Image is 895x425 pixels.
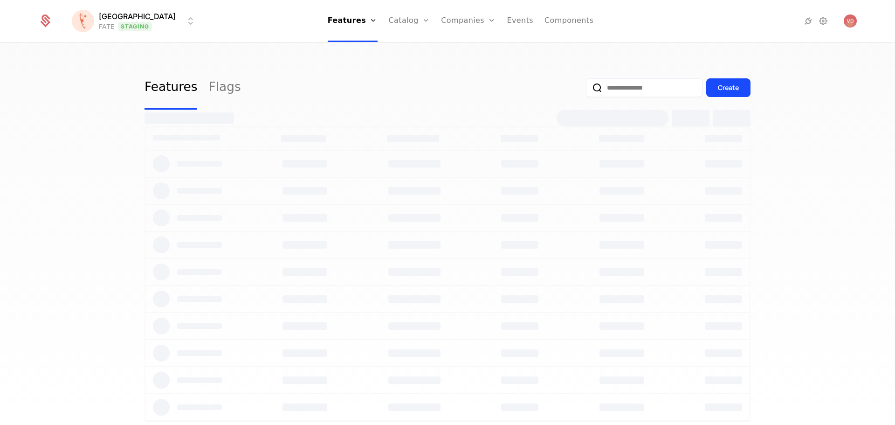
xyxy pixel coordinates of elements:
[706,78,750,97] button: Create
[99,22,114,31] div: FATE
[75,11,196,31] button: Select environment
[145,66,197,110] a: Features
[99,11,176,22] span: [GEOGRAPHIC_DATA]
[803,15,814,27] a: Integrations
[118,22,152,31] span: Staging
[718,83,739,92] div: Create
[844,14,857,28] button: Open user button
[208,66,241,110] a: Flags
[818,15,829,27] a: Settings
[844,14,857,28] img: Vasilije Dolic
[72,10,94,32] img: Florence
